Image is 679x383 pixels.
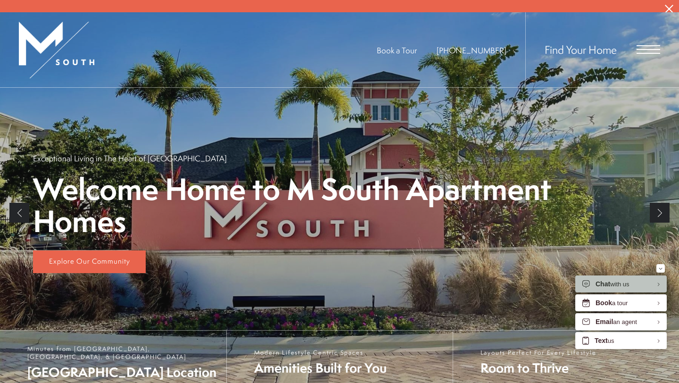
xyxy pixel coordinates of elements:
[33,250,146,273] a: Explore Our Community
[480,349,596,357] span: Layouts Perfect For Every Lifestyle
[27,345,217,361] span: Minutes from [GEOGRAPHIC_DATA], [GEOGRAPHIC_DATA], & [GEOGRAPHIC_DATA]
[33,173,646,237] p: Welcome Home to M South Apartment Homes
[437,45,506,56] a: Call Us at 813-570-8014
[377,45,417,56] a: Book a Tour
[480,359,596,377] span: Room to Thrive
[19,22,94,78] img: MSouth
[9,203,29,223] a: Previous
[254,359,387,377] span: Amenities Built for You
[27,363,217,381] span: [GEOGRAPHIC_DATA] Location
[637,45,660,54] button: Open Menu
[437,45,506,56] span: [PHONE_NUMBER]
[49,256,130,266] span: Explore Our Community
[254,349,387,357] span: Modern Lifestyle Centric Spaces
[33,153,227,164] p: Exceptional Living in The Heart of [GEOGRAPHIC_DATA]
[650,203,670,223] a: Next
[545,42,617,57] a: Find Your Home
